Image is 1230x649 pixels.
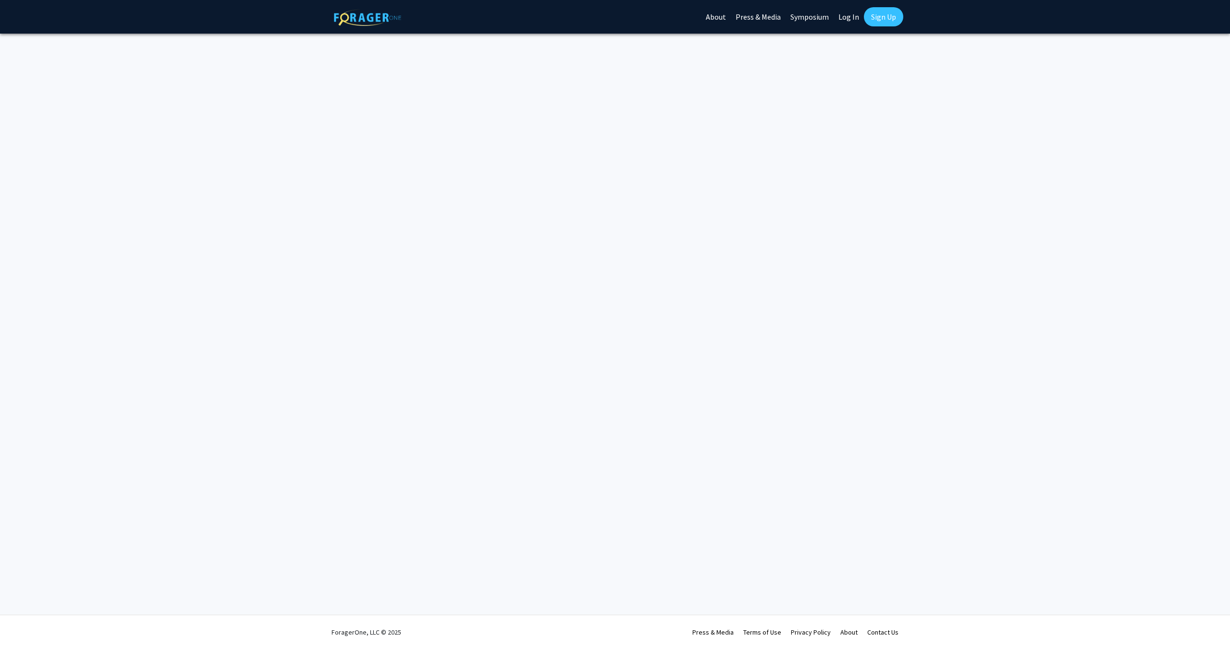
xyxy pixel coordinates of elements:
a: About [840,628,858,637]
a: Terms of Use [743,628,781,637]
a: Sign Up [864,7,903,26]
img: ForagerOne Logo [334,9,401,26]
a: Contact Us [867,628,898,637]
a: Press & Media [692,628,734,637]
div: ForagerOne, LLC © 2025 [332,615,401,649]
a: Privacy Policy [791,628,831,637]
